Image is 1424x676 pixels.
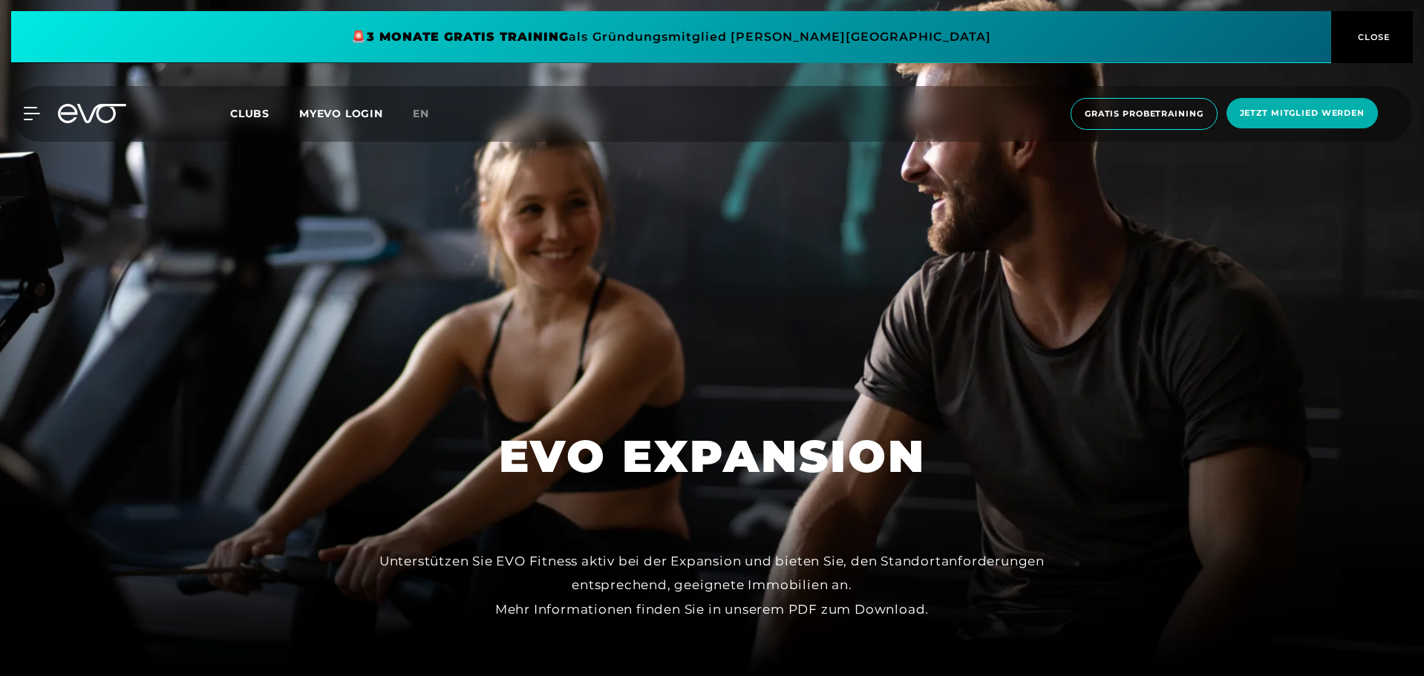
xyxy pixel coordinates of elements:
a: en [413,105,447,122]
a: MYEVO LOGIN [299,107,383,120]
span: en [413,107,429,120]
a: Jetzt Mitglied werden [1222,98,1382,130]
h1: EVO EXPANSION [499,427,926,485]
span: CLOSE [1354,30,1391,44]
a: Gratis Probetraining [1066,98,1222,130]
span: Gratis Probetraining [1085,108,1203,120]
div: Unterstützen Sie EVO Fitness aktiv bei der Expansion und bieten Sie, den Standortanforderungen en... [378,549,1046,621]
button: CLOSE [1331,11,1413,63]
a: Clubs [230,106,299,120]
span: Clubs [230,107,270,120]
span: Jetzt Mitglied werden [1240,107,1365,119]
